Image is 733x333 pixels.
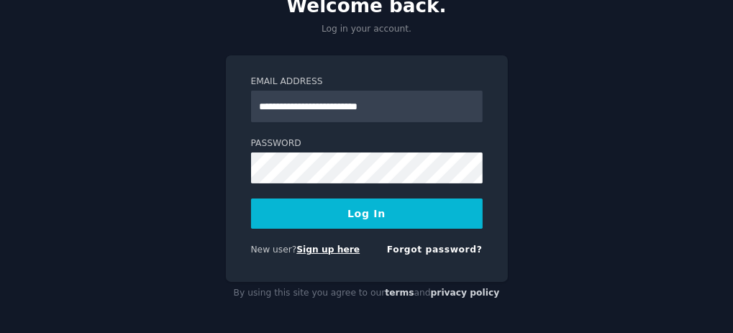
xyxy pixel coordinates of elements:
[385,288,414,298] a: terms
[251,76,483,88] label: Email Address
[226,282,508,305] div: By using this site you agree to our and
[251,199,483,229] button: Log In
[431,288,500,298] a: privacy policy
[296,245,360,255] a: Sign up here
[226,23,508,36] p: Log in your account.
[251,137,483,150] label: Password
[251,245,297,255] span: New user?
[387,245,483,255] a: Forgot password?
